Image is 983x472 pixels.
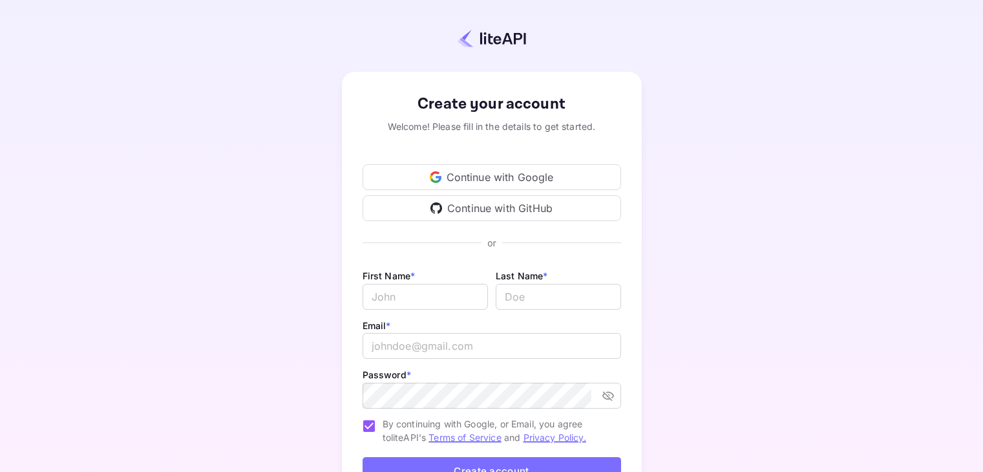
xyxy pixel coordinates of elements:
[496,284,621,310] input: Doe
[363,320,391,331] label: Email
[363,284,488,310] input: John
[428,432,501,443] a: Terms of Service
[363,120,621,133] div: Welcome! Please fill in the details to get started.
[496,270,548,281] label: Last Name
[363,270,416,281] label: First Name
[597,384,620,407] button: toggle password visibility
[363,333,621,359] input: johndoe@gmail.com
[523,432,586,443] a: Privacy Policy.
[363,195,621,221] div: Continue with GitHub
[363,369,411,380] label: Password
[363,164,621,190] div: Continue with Google
[363,92,621,116] div: Create your account
[383,417,611,444] span: By continuing with Google, or Email, you agree to liteAPI's and
[458,29,526,48] img: liteapi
